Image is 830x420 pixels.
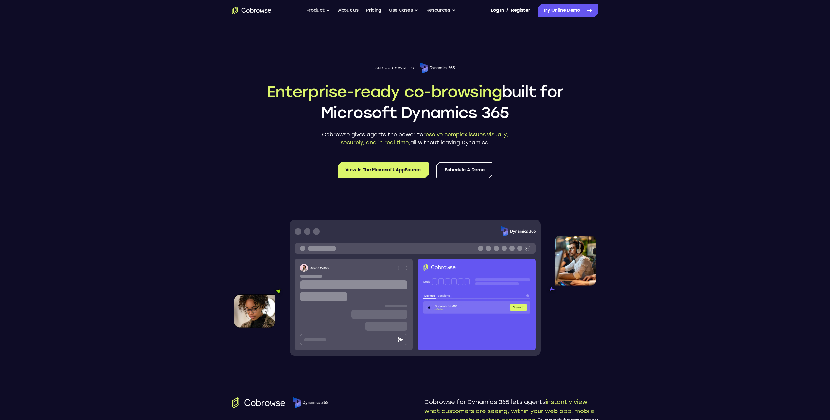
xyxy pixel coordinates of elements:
h1: built for Microsoft Dynamics 365 [232,81,598,123]
button: Product [306,4,330,17]
img: Microsoft Dynamics 365 logo [293,397,328,408]
a: Schedule a Demo [436,162,493,178]
button: Resources [426,4,456,17]
a: About us [338,4,358,17]
img: Cobrowse for Microsoft Dynamics 365 [232,220,598,356]
span: Add Cobrowse to [375,66,415,70]
a: Try Online Demo [538,4,598,17]
span: resolve complex issues visually, securely, and in real time, [341,131,508,146]
a: Log In [491,4,504,17]
p: Cobrowse gives agents the power to all without leaving Dynamics. [317,131,513,147]
img: Microsoft Dynamics 365 logo [420,63,455,73]
a: Register [511,4,530,17]
span: / [506,7,508,14]
a: Pricing [366,4,381,17]
span: Enterprise-ready co-browsing [267,82,502,101]
img: Cobrowse.io logo [232,397,285,408]
button: Use Cases [389,4,418,17]
a: View in the Microsoft AppSource [338,162,429,178]
a: Go to the home page [232,7,271,14]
